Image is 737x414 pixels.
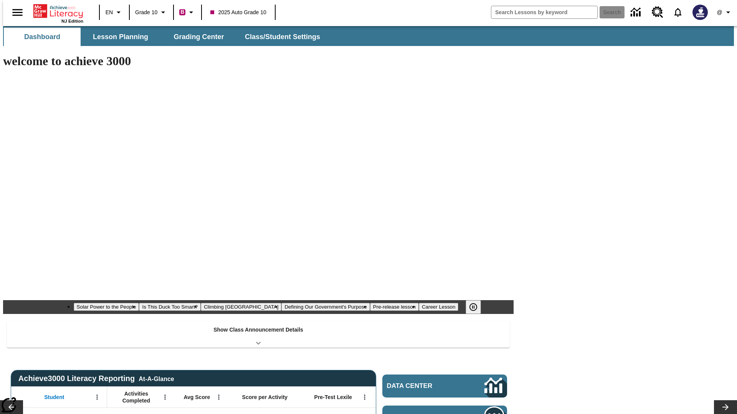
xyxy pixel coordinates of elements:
[210,8,266,16] span: 2025 Auto Grade 10
[387,382,459,390] span: Data Center
[314,394,352,401] span: Pre-Test Lexile
[491,6,597,18] input: search field
[419,303,458,311] button: Slide 6 Career Lesson
[714,400,737,414] button: Lesson carousel, Next
[242,394,288,401] span: Score per Activity
[7,321,510,348] div: Show Class Announcement Details
[106,8,113,16] span: EN
[111,390,162,404] span: Activities Completed
[180,7,184,17] span: B
[201,303,281,311] button: Slide 3 Climbing Mount Tai
[668,2,688,22] a: Notifications
[4,28,81,46] button: Dashboard
[213,326,303,334] p: Show Class Announcement Details
[688,2,712,22] button: Select a new avatar
[3,28,327,46] div: SubNavbar
[359,391,370,403] button: Open Menu
[239,28,326,46] button: Class/Student Settings
[3,54,514,68] h1: welcome to achieve 3000
[382,375,507,398] a: Data Center
[102,5,127,19] button: Language: EN, Select a language
[159,391,171,403] button: Open Menu
[18,374,174,383] span: Achieve3000 Literacy Reporting
[6,1,29,24] button: Open side menu
[139,303,201,311] button: Slide 2 Is This Duck Too Smart?
[82,28,159,46] button: Lesson Planning
[135,8,157,16] span: Grade 10
[33,3,83,23] div: Home
[33,3,83,19] a: Home
[61,19,83,23] span: NJ Edition
[160,28,237,46] button: Grading Center
[176,5,199,19] button: Boost Class color is violet red. Change class color
[626,2,647,23] a: Data Center
[183,394,210,401] span: Avg Score
[712,5,737,19] button: Profile/Settings
[3,26,734,46] div: SubNavbar
[466,300,489,314] div: Pause
[74,303,139,311] button: Slide 1 Solar Power to the People
[213,391,225,403] button: Open Menu
[91,391,103,403] button: Open Menu
[370,303,419,311] button: Slide 5 Pre-release lesson
[647,2,668,23] a: Resource Center, Will open in new tab
[466,300,481,314] button: Pause
[281,303,370,311] button: Slide 4 Defining Our Government's Purpose
[139,374,174,383] div: At-A-Glance
[132,5,171,19] button: Grade: Grade 10, Select a grade
[44,394,64,401] span: Student
[692,5,708,20] img: Avatar
[717,8,722,16] span: @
